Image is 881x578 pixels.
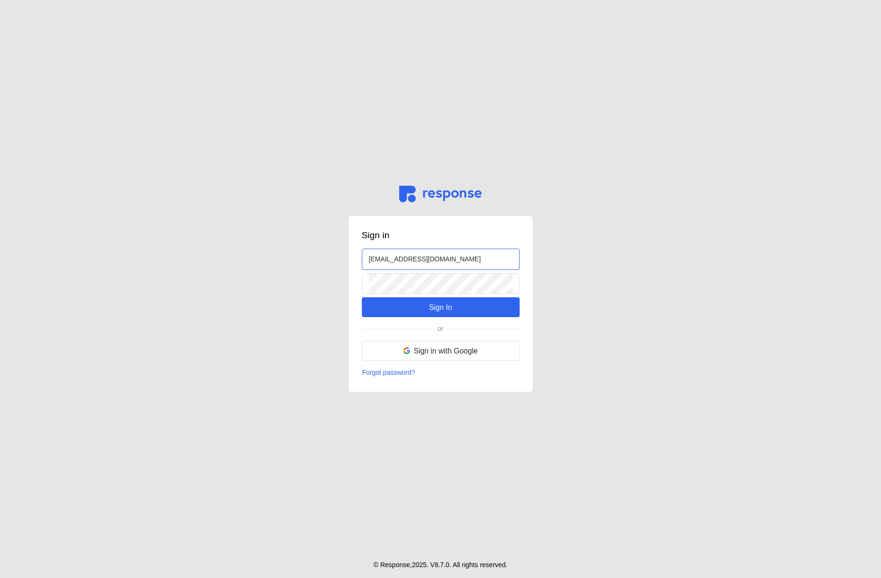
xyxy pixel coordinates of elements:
input: Email [369,249,513,269]
button: Forgot password? [362,367,416,379]
img: svg%3e [399,186,482,202]
h3: Sign in [362,229,520,242]
img: svg%3e [403,347,410,354]
p: or [437,324,443,334]
button: Sign in with Google [362,341,520,361]
button: Sign In [362,297,520,317]
p: Sign In [429,302,452,313]
p: Forgot password? [362,368,415,378]
p: © Response, 2025 . V 8.7.0 . All rights reserved. [374,560,508,570]
p: Sign in with Google [414,345,478,357]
